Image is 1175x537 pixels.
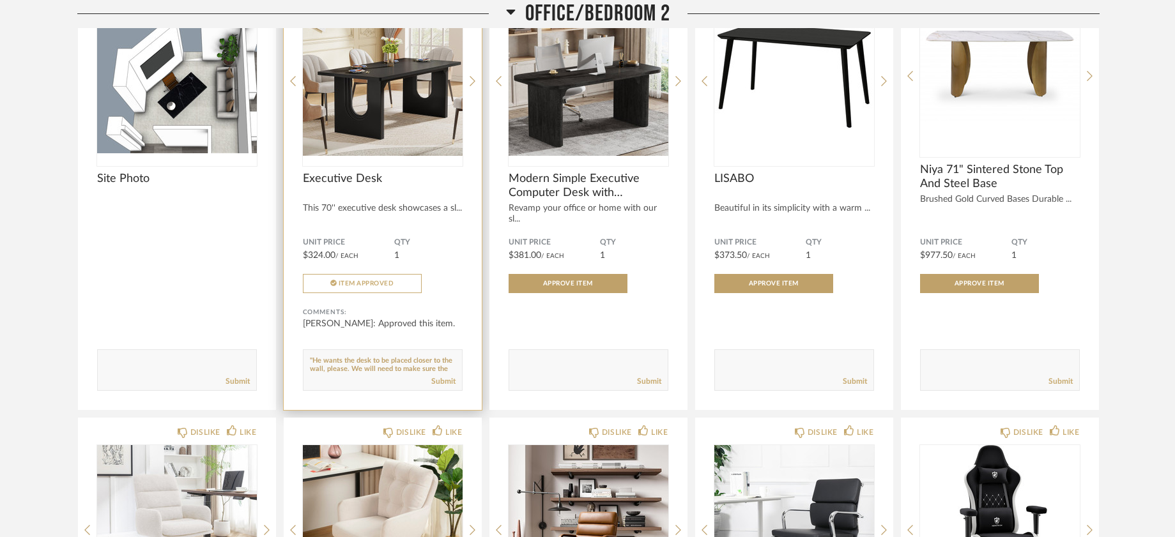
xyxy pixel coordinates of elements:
[335,253,358,259] span: / Each
[303,306,463,319] div: Comments:
[920,194,1080,205] div: Brushed Gold Curved Bases Durable ...
[749,280,799,287] span: Approve Item
[1011,238,1080,248] span: QTY
[339,280,394,287] span: Item Approved
[955,280,1004,287] span: Approve Item
[1048,376,1073,387] a: Submit
[600,251,605,260] span: 1
[747,253,770,259] span: / Each
[920,238,1011,248] span: Unit Price
[509,274,627,293] button: Approve Item
[543,280,593,287] span: Approve Item
[303,274,422,293] button: Item Approved
[303,317,463,330] div: [PERSON_NAME]: Approved this item.
[953,253,976,259] span: / Each
[806,251,811,260] span: 1
[920,163,1080,191] span: Niya 71" Sintered Stone Top And Steel Base
[190,426,220,439] div: DISLIKE
[240,426,256,439] div: LIKE
[714,274,833,293] button: Approve Item
[651,426,668,439] div: LIKE
[97,172,257,186] span: Site Photo
[303,172,463,186] span: Executive Desk
[303,203,463,214] div: This 70'' executive desk showcases a sl...
[303,251,335,260] span: $324.00
[1013,426,1043,439] div: DISLIKE
[541,253,564,259] span: / Each
[637,376,661,387] a: Submit
[714,203,874,214] div: Beautiful in its simplicity with a warm ...
[857,426,873,439] div: LIKE
[509,238,600,248] span: Unit Price
[394,238,463,248] span: QTY
[714,172,874,186] span: LISABO
[843,376,867,387] a: Submit
[1011,251,1017,260] span: 1
[1063,426,1079,439] div: LIKE
[396,426,426,439] div: DISLIKE
[920,274,1039,293] button: Approve Item
[714,251,747,260] span: $373.50
[714,238,806,248] span: Unit Price
[303,238,394,248] span: Unit Price
[920,251,953,260] span: $977.50
[509,203,668,225] div: Revamp your office or home with our sl...
[431,376,456,387] a: Submit
[394,251,399,260] span: 1
[226,376,250,387] a: Submit
[509,172,668,200] span: Modern Simple Executive Computer Desk with Engineered Wood Top and Legs
[600,238,668,248] span: QTY
[509,251,541,260] span: $381.00
[445,426,462,439] div: LIKE
[602,426,632,439] div: DISLIKE
[808,426,838,439] div: DISLIKE
[806,238,874,248] span: QTY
